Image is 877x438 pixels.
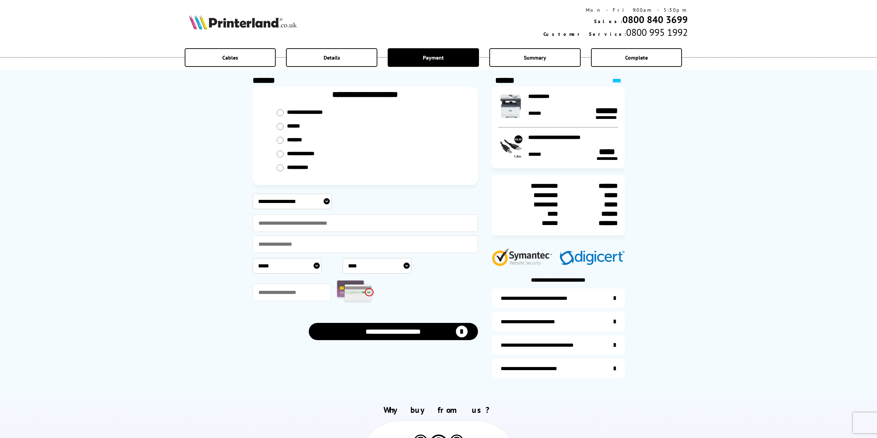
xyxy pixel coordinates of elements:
span: Details [324,54,340,61]
span: Payment [423,54,444,61]
h2: Why buy from us? [189,405,688,415]
a: 0800 840 3699 [622,13,688,26]
div: Mon - Fri 9:00am - 5:30pm [543,7,688,13]
a: additional-ink [492,288,625,308]
a: additional-cables [492,335,625,355]
span: Complete [625,54,648,61]
span: 0800 995 1992 [626,26,688,39]
a: items-arrive [492,312,625,331]
img: Printerland Logo [189,14,297,30]
a: secure-website [492,359,625,378]
span: Summary [524,54,546,61]
span: Customer Service: [543,31,626,37]
span: Cables [222,54,238,61]
span: Sales: [594,18,622,24]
